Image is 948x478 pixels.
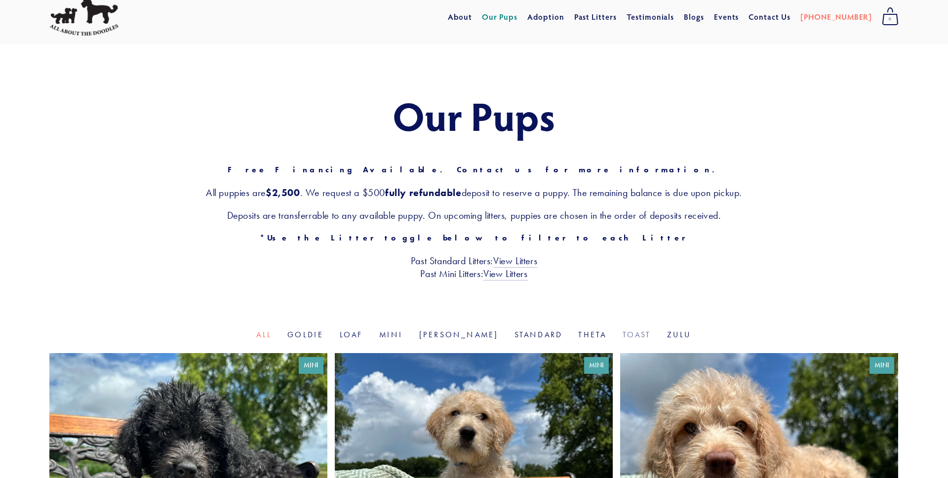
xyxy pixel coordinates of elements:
[49,209,899,222] h3: Deposits are transferrable to any available puppy. On upcoming litters, puppies are chosen in the...
[256,330,272,339] a: All
[684,8,704,26] a: Blogs
[49,94,899,137] h1: Our Pups
[266,187,300,199] strong: $2,500
[527,8,564,26] a: Adoption
[627,8,674,26] a: Testimonials
[419,330,499,339] a: [PERSON_NAME]
[260,233,688,242] strong: *Use the Litter toggle below to filter to each Litter
[578,330,606,339] a: Theta
[49,254,899,280] h3: Past Standard Litters: Past Mini Litters:
[379,330,403,339] a: Mini
[749,8,790,26] a: Contact Us
[448,8,472,26] a: About
[623,330,651,339] a: Toast
[800,8,872,26] a: [PHONE_NUMBER]
[287,330,323,339] a: Goldie
[574,11,617,22] a: Past Litters
[514,330,563,339] a: Standard
[49,186,899,199] h3: All puppies are . We request a $500 deposit to reserve a puppy. The remaining balance is due upon...
[482,8,518,26] a: Our Pups
[667,330,692,339] a: Zulu
[493,255,537,268] a: View Litters
[714,8,739,26] a: Events
[340,330,363,339] a: Loaf
[882,13,899,26] span: 0
[483,268,527,280] a: View Litters
[385,187,462,199] strong: fully refundable
[228,165,721,174] strong: Free Financing Available. Contact us for more information.
[877,4,904,29] a: 0 items in cart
